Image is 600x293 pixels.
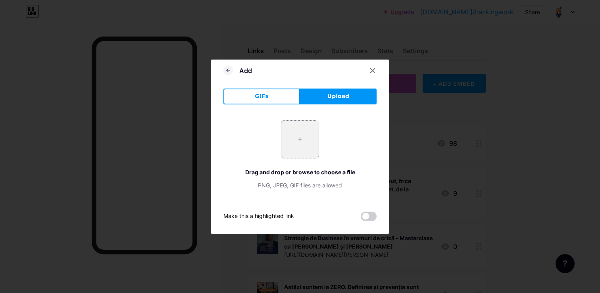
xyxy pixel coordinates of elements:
[255,92,269,100] span: GIFs
[223,89,300,104] button: GIFs
[327,92,349,100] span: Upload
[223,181,377,189] div: PNG, JPEG, GIF files are allowed
[223,168,377,176] div: Drag and drop or browse to choose a file
[223,212,294,221] div: Make this a highlighted link
[239,66,252,75] div: Add
[300,89,377,104] button: Upload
